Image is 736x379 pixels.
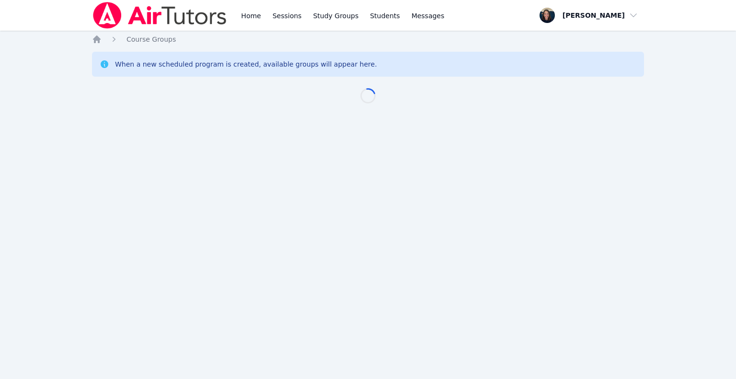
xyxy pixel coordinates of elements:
span: Course Groups [126,35,176,43]
nav: Breadcrumb [92,34,644,44]
img: Air Tutors [92,2,228,29]
div: When a new scheduled program is created, available groups will appear here. [115,59,377,69]
a: Course Groups [126,34,176,44]
span: Messages [412,11,445,21]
